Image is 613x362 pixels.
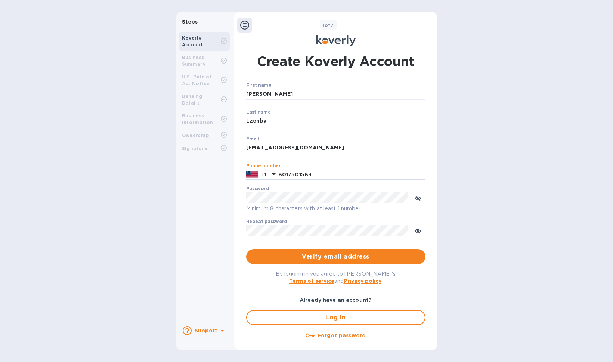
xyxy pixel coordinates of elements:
button: toggle password visibility [411,190,425,205]
p: Minimum 8 characters with at least 1 number [246,204,425,213]
label: Password [246,187,269,191]
input: Enter your last name [246,115,425,127]
label: First name [246,83,271,88]
p: +1 [261,171,266,178]
u: Forgot password [318,332,366,338]
button: toggle password visibility [411,223,425,238]
label: Phone number [246,164,281,168]
b: Support [195,328,218,334]
span: Verify email address [252,252,419,261]
b: Business Information [182,113,213,125]
b: of 7 [323,22,334,28]
span: 1 [323,22,325,28]
b: Koverly Account [182,35,203,47]
b: Ownership [182,133,209,138]
label: Email [246,137,259,141]
b: Business Summary [182,55,206,67]
label: Last name [246,110,271,114]
span: By logging in you agree to [PERSON_NAME]'s and . [276,271,396,284]
input: Enter your first name [246,89,425,100]
button: Verify email address [246,249,425,264]
b: Signature [182,146,208,151]
button: Log in [246,310,425,325]
label: Repeat password [246,220,287,224]
input: Email [246,142,425,154]
a: Terms of service [289,278,334,284]
b: U.S. Patriot Act Notice [182,74,212,86]
b: Banking Details [182,93,203,106]
span: Log in [253,313,419,322]
b: Already have an account? [300,297,372,303]
img: US [246,170,258,179]
h1: Create Koverly Account [257,52,414,71]
b: Steps [182,19,198,25]
a: Privacy policy [344,278,381,284]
